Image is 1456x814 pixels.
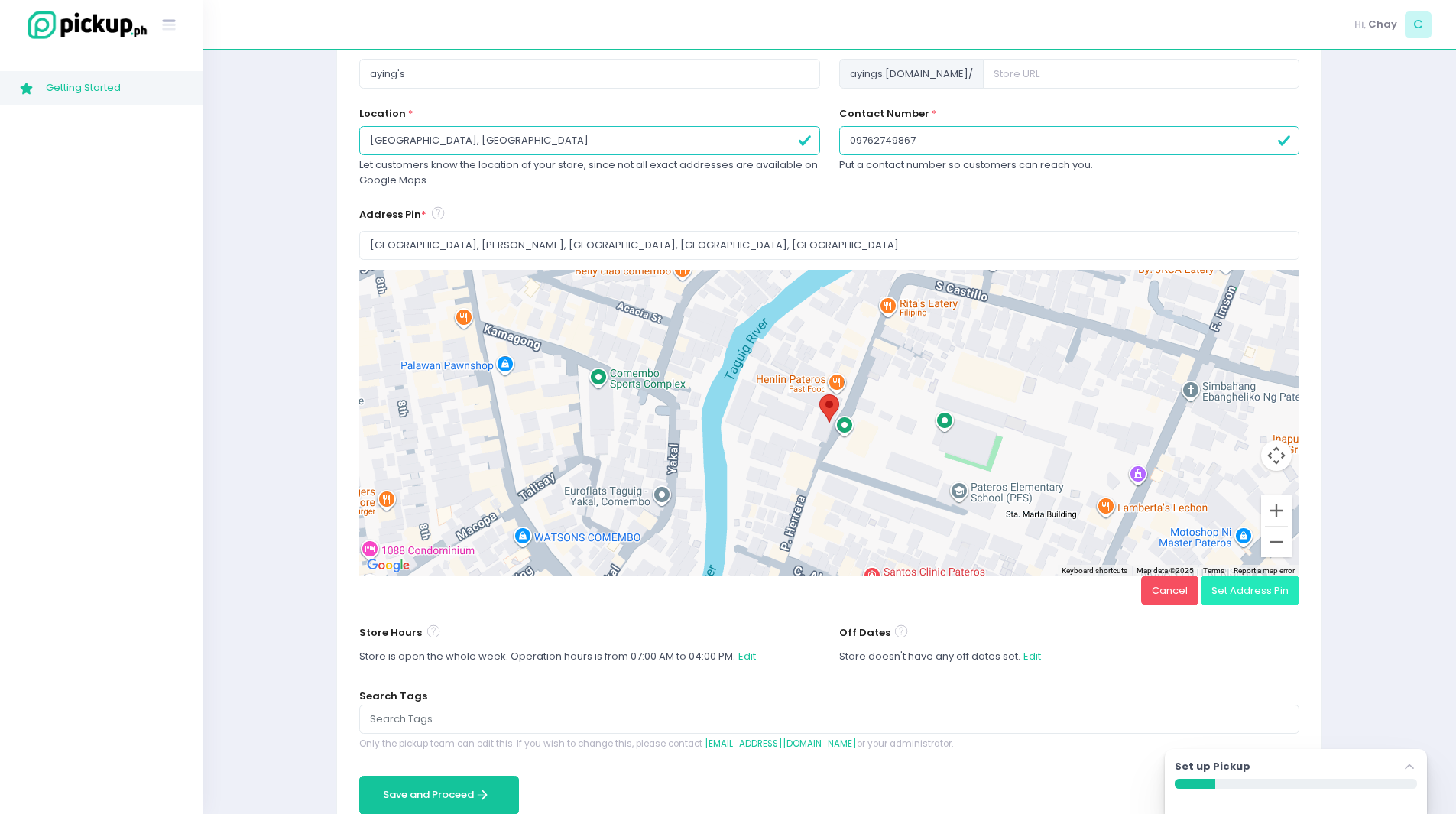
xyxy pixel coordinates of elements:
input: Search Tags [370,712,1289,727]
button: Edit [1023,642,1042,671]
span: Let customers know the location of your store, since not all exact addresses are available on Goo... [359,157,818,187]
span: Put a contact number so customers can reach you. [839,157,1093,172]
span: Off Dates [839,625,890,640]
button: Zoom out [1261,527,1292,557]
button: Keyboard shortcuts [1062,566,1127,576]
span: Getting Started [46,78,183,98]
button: Zoom in [1261,495,1292,526]
label: Set up Pickup [1175,759,1250,774]
p: Store is open the whole week. Operation hours is from 07:00 AM to 04:00 PM. [359,642,819,671]
span: Hi, [1354,17,1366,32]
span: Address Pin [359,207,426,222]
button: Map camera controls [1261,440,1292,471]
button: Cancel [1141,576,1198,605]
a: Terms (opens in new tab) [1203,566,1224,575]
span: Only the pickup team can edit this. If you wish to change this, please contact or your administra... [359,738,953,750]
label: Search Tags [359,689,427,704]
span: C [1405,11,1432,38]
a: Report a map error [1234,566,1295,575]
button: Set Address Pin [1201,576,1299,605]
input: Location [359,126,819,155]
input: Store Name [359,59,819,88]
span: Map data ©2025 [1137,566,1194,575]
input: Delivery Address [359,231,1299,260]
img: Google [363,556,413,576]
img: logo [19,8,149,41]
a: Open this area in Google Maps (opens a new window) [363,556,413,576]
label: Contact Number [839,106,929,122]
label: Location [359,106,406,122]
button: Edit [738,642,757,671]
input: Contact Number [839,126,1299,155]
p: Store doesn't have any off dates set. [839,642,1299,671]
span: Store Hours [359,625,422,640]
span: ayings .[DOMAIN_NAME] / [839,59,984,88]
span: Chay [1368,17,1397,32]
a: [EMAIL_ADDRESS][DOMAIN_NAME] [705,738,857,750]
input: Store URL [983,59,1299,88]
